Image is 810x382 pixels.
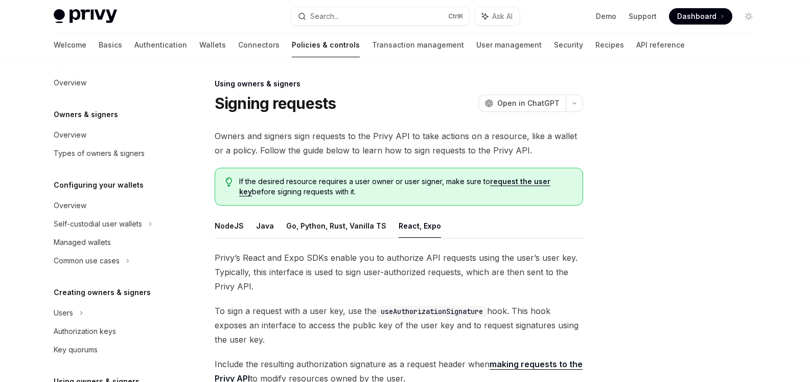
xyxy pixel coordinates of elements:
[215,129,583,158] span: Owners and signers sign requests to the Privy API to take actions on a resource, like a wallet or...
[215,251,583,294] span: Privy’s React and Expo SDKs enable you to authorize API requests using the user’s user key. Typic...
[54,218,142,230] div: Self-custodial user wallets
[377,306,487,317] code: useAuthorizationSignature
[399,214,441,238] button: React, Expo
[475,7,520,26] button: Ask AI
[372,33,464,57] a: Transaction management
[256,214,274,238] button: Java
[595,33,624,57] a: Recipes
[225,177,233,187] svg: Tip
[291,7,470,26] button: Search...CtrlK
[740,8,757,25] button: Toggle dark mode
[554,33,583,57] a: Security
[215,304,583,347] span: To sign a request with a user key, use the hook. This hook exposes an interface to access the pub...
[596,11,616,21] a: Demo
[54,129,86,141] div: Overview
[99,33,122,57] a: Basics
[54,9,117,24] img: light logo
[629,11,657,21] a: Support
[215,214,244,238] button: NodeJS
[669,8,732,25] a: Dashboard
[215,79,583,89] div: Using owners & signers
[54,344,98,356] div: Key quorums
[45,196,176,215] a: Overview
[54,199,86,212] div: Overview
[45,233,176,252] a: Managed wallets
[45,144,176,163] a: Types of owners & signers
[215,94,336,113] h1: Signing requests
[134,33,187,57] a: Authentication
[54,325,116,338] div: Authorization keys
[199,33,226,57] a: Wallets
[45,74,176,92] a: Overview
[54,77,86,89] div: Overview
[492,11,513,21] span: Ask AI
[54,33,86,57] a: Welcome
[239,176,572,197] span: If the desired resource requires a user owner or user signer, make sure to before signing request...
[478,95,566,112] button: Open in ChatGPT
[476,33,542,57] a: User management
[54,108,118,121] h5: Owners & signers
[677,11,716,21] span: Dashboard
[45,341,176,359] a: Key quorums
[238,33,280,57] a: Connectors
[45,322,176,341] a: Authorization keys
[54,255,120,267] div: Common use cases
[45,126,176,144] a: Overview
[310,10,339,23] div: Search...
[448,12,464,20] span: Ctrl K
[636,33,685,57] a: API reference
[54,286,151,299] h5: Creating owners & signers
[54,307,73,319] div: Users
[54,179,144,191] h5: Configuring your wallets
[292,33,360,57] a: Policies & controls
[54,147,145,160] div: Types of owners & signers
[497,98,560,108] span: Open in ChatGPT
[54,236,111,249] div: Managed wallets
[286,214,386,238] button: Go, Python, Rust, Vanilla TS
